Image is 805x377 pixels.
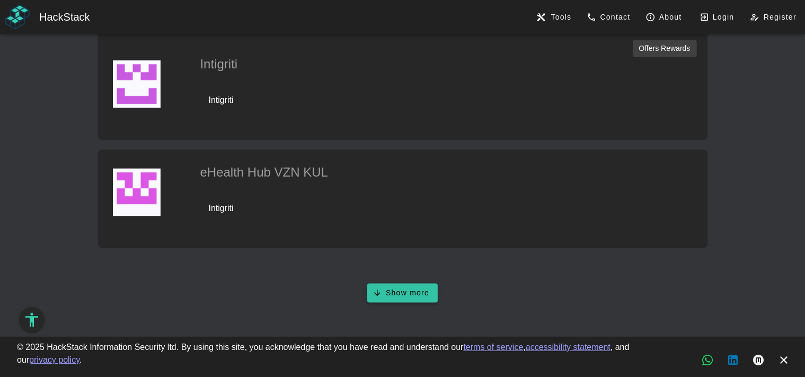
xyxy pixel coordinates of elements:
[200,55,546,74] h2: Intigriti
[39,10,284,24] div: Stack
[639,43,691,54] div: Offers Rewards
[754,12,797,22] span: Register
[39,11,64,23] span: Hack
[29,355,79,364] a: privacy policy
[746,347,771,373] a: Medium articles, new tab
[695,347,720,373] a: WhatsApp chat, new tab
[113,60,161,108] img: Intigriti
[205,202,234,215] div: Intigriti
[19,307,45,332] button: Accessibility Options
[590,12,630,22] span: Contact
[464,343,524,352] a: terms of service
[703,12,735,22] span: Login
[526,343,611,352] a: accessibility statement
[376,288,429,298] span: Show more
[200,163,546,182] h2: eHealth Hub VZN KUL
[550,13,571,21] span: Tools
[113,169,161,216] img: eHealth Hub VZN KUL
[205,94,234,107] div: Intigriti
[649,12,682,22] span: About
[720,347,746,373] a: LinkedIn button, new tab
[17,341,665,366] div: © 2025 HackStack Information Security ltd. By using this site, you acknowledge that you have read...
[367,284,438,303] button: Show more
[4,4,31,30] img: HackStack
